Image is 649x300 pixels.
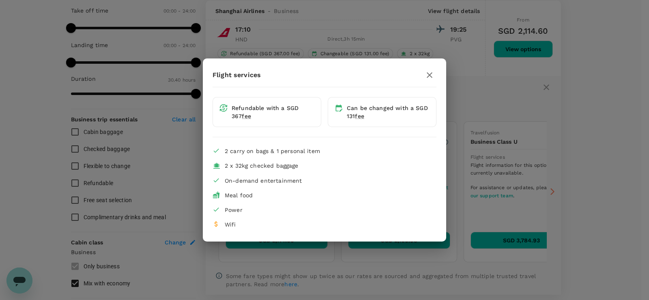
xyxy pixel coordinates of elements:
span: fee [242,113,251,119]
span: Meal food [225,192,253,199]
div: Can be changed with a SGD 131 [347,104,430,120]
span: fee [355,113,364,119]
span: 2 carry on bags & 1 personal item [225,148,320,154]
span: On-demand entertainment [225,177,302,184]
p: Flight services [213,70,261,80]
span: Power [225,207,243,213]
span: Wifi [225,221,236,228]
div: Refundable with a SGD 367 [232,104,314,120]
span: 2 x 32kg checked baggage [225,162,299,169]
